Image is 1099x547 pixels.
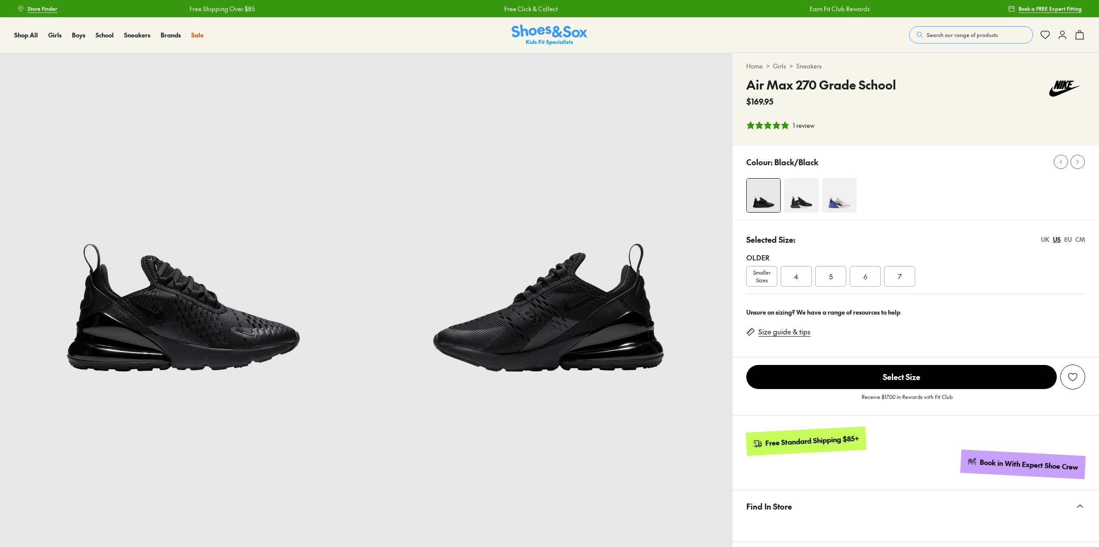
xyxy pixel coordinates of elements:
span: Brands [161,31,181,39]
a: Girls [773,62,786,71]
div: Unsure on sizing? We have a range of resources to help [746,308,1085,317]
span: 4 [794,271,798,281]
span: Shop All [14,31,38,39]
span: Smaller Sizes [747,269,777,284]
span: Book a FREE Expert Fitting [1018,5,1082,12]
a: Shop All [14,31,38,40]
img: Vendor logo [1044,76,1085,102]
span: Search our range of products [927,31,998,39]
a: Free Standard Shipping $85+ [746,426,866,456]
a: Shoes & Sox [512,25,587,46]
span: Store Finder [28,5,57,12]
a: Earn Fit Club Rewards [798,4,858,13]
button: 5 stars, 1 ratings [746,121,814,130]
p: Black/Black [774,156,818,168]
a: Free Shipping Over $85 [178,4,243,13]
img: 4-537449_1 [822,178,857,213]
a: Home [746,62,763,71]
img: 5_1 [747,179,780,212]
a: Free Click & Collect [493,4,546,13]
button: Find In Store [733,490,1099,522]
a: Girls [48,31,62,40]
span: Girls [48,31,62,39]
button: Add to Wishlist [1060,365,1085,389]
a: Brands [161,31,181,40]
span: 5 [829,271,833,281]
a: Sneakers [124,31,150,40]
div: Book in With Expert Shoe Crew [980,457,1079,472]
span: Select Size [746,365,1057,389]
a: Store Finder [17,1,57,16]
a: Sneakers [796,62,822,71]
span: Boys [72,31,85,39]
a: Size guide & tips [758,327,810,337]
span: 6 [863,271,867,281]
a: Sale [191,31,204,40]
button: Search our range of products [909,26,1033,43]
a: Boys [72,31,85,40]
span: $169.95 [746,96,773,107]
div: UK [1041,235,1049,244]
span: Find In Store [746,494,792,519]
a: Book in With Expert Shoe Crew [960,449,1086,479]
div: Older [746,252,1085,263]
p: Receive $17.00 in Rewards with Fit Club [862,393,953,408]
img: 6_1 [366,53,733,419]
span: 7 [898,271,902,281]
p: Selected Size: [746,234,795,245]
span: School [96,31,114,39]
a: School [96,31,114,40]
div: Free Standard Shipping $85+ [765,433,860,448]
div: EU [1064,235,1072,244]
img: 4-453085_1 [784,178,819,213]
iframe: Find in Store [746,522,1085,531]
div: US [1053,235,1061,244]
span: Sale [191,31,204,39]
div: CM [1075,235,1085,244]
a: Book a FREE Expert Fitting [1008,1,1082,16]
div: > > [746,62,1085,71]
h4: Air Max 270 Grade School [746,76,896,94]
p: Colour: [746,156,773,168]
img: SNS_Logo_Responsive.svg [512,25,587,46]
button: Select Size [746,365,1057,389]
div: 1 review [793,121,814,130]
span: Sneakers [124,31,150,39]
